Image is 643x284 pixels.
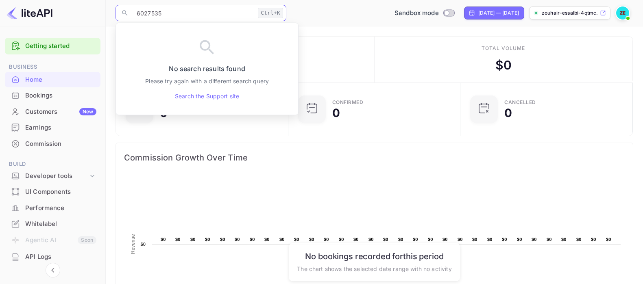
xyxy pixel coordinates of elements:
[561,237,567,242] text: $0
[353,237,359,242] text: $0
[616,7,629,20] img: Zouhair Essalbi
[458,237,463,242] text: $0
[132,5,255,21] input: Search (e.g. bookings, documentation)
[79,108,96,115] div: New
[504,107,512,119] div: 0
[472,237,477,242] text: $0
[517,237,522,242] text: $0
[175,237,181,242] text: $0
[46,263,60,277] button: Collapse navigation
[235,237,240,242] text: $0
[332,100,364,105] div: Confirmed
[442,237,448,242] text: $0
[25,123,96,132] div: Earnings
[25,219,96,229] div: Whitelabel
[395,9,439,18] span: Sandbox mode
[5,136,100,151] a: Commission
[25,187,96,197] div: UI Components
[5,120,100,135] a: Earnings
[297,251,451,261] h6: No bookings recorded for this period
[5,216,100,232] div: Whitelabel
[5,216,100,231] a: Whitelabel
[502,237,507,242] text: $0
[383,237,388,242] text: $0
[5,160,100,169] span: Build
[332,107,340,119] div: 0
[5,63,100,72] span: Business
[25,171,88,181] div: Developer tools
[606,237,611,242] text: $0
[5,72,100,87] a: Home
[220,237,225,242] text: $0
[205,237,210,242] text: $0
[5,136,100,152] div: Commission
[145,77,269,85] p: Please try again with a different search query
[487,237,493,242] text: $0
[5,104,100,119] a: CustomersNew
[368,237,374,242] text: $0
[5,184,100,200] div: UI Components
[428,237,433,242] text: $0
[495,56,512,74] div: $ 0
[309,237,314,242] text: $0
[25,41,96,51] a: Getting started
[339,237,344,242] text: $0
[391,9,458,18] div: Switch to Production mode
[25,107,96,117] div: Customers
[5,200,100,215] a: Performance
[279,237,285,242] text: $0
[169,64,245,74] p: No search results found
[576,237,582,242] text: $0
[398,237,403,242] text: $0
[264,237,270,242] text: $0
[190,237,196,242] text: $0
[324,237,329,242] text: $0
[504,100,536,105] div: CANCELLED
[160,107,168,119] div: 0
[5,104,100,120] div: CustomersNew
[532,237,537,242] text: $0
[5,120,100,136] div: Earnings
[547,237,552,242] text: $0
[5,38,100,54] div: Getting started
[482,45,525,52] div: Total volume
[250,237,255,242] text: $0
[478,9,519,17] div: [DATE] — [DATE]
[5,249,100,264] a: API Logs
[25,252,96,262] div: API Logs
[25,91,96,100] div: Bookings
[7,7,52,20] img: LiteAPI logo
[5,249,100,265] div: API Logs
[5,88,100,104] div: Bookings
[175,92,239,100] a: Search the Support site
[542,9,598,17] p: zouhair-essalbi-4qtmc....
[591,237,596,242] text: $0
[140,242,146,247] text: $0
[5,273,100,282] span: Security
[294,237,299,242] text: $0
[5,72,100,88] div: Home
[258,8,283,18] div: Ctrl+K
[130,234,136,254] text: Revenue
[5,184,100,199] a: UI Components
[124,151,625,164] span: Commission Growth Over Time
[5,169,100,183] div: Developer tools
[464,7,524,20] div: Click to change the date range period
[25,139,96,149] div: Commission
[297,264,451,273] p: The chart shows the selected date range with no activity
[5,88,100,103] a: Bookings
[413,237,418,242] text: $0
[25,204,96,213] div: Performance
[25,75,96,85] div: Home
[161,237,166,242] text: $0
